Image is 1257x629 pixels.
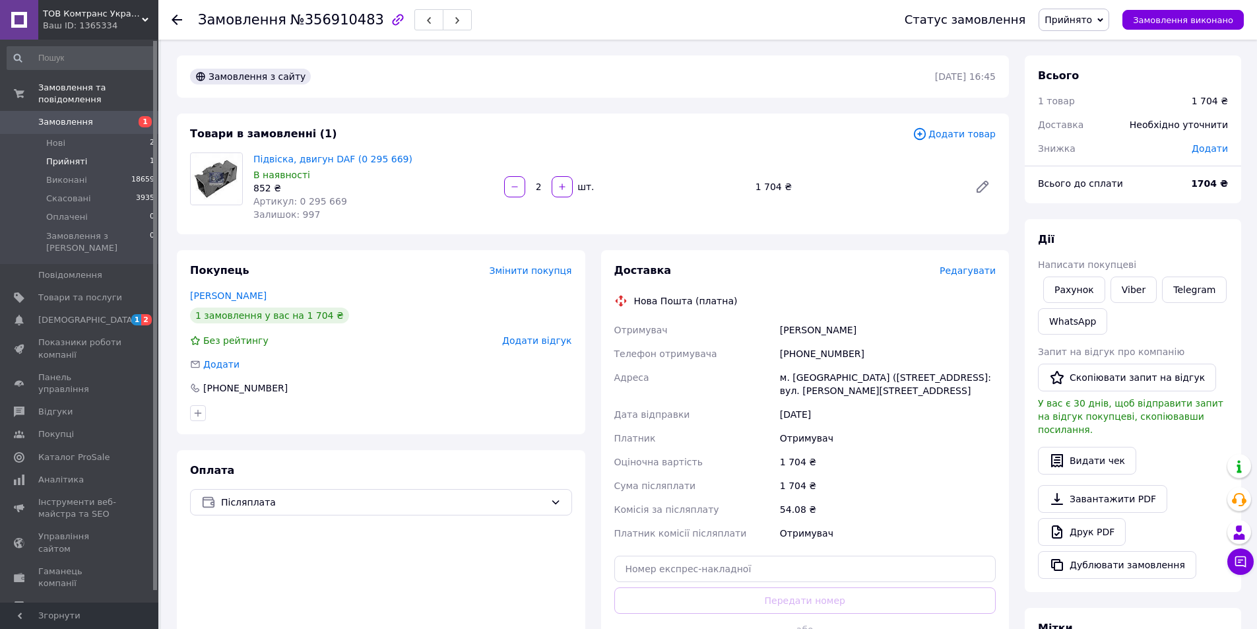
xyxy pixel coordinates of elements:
[614,556,996,582] input: Номер експрес-накладної
[1191,178,1228,189] b: 1704 ₴
[150,211,154,223] span: 0
[1038,447,1136,475] button: Видати чек
[131,314,142,325] span: 1
[38,314,136,326] span: [DEMOGRAPHIC_DATA]
[46,156,87,168] span: Прийняті
[38,269,102,281] span: Повідомлення
[38,474,84,486] span: Аналітика
[1038,364,1216,391] button: Скопіювати запит на відгук
[905,13,1026,26] div: Статус замовлення
[1038,233,1054,246] span: Дії
[46,230,150,254] span: Замовлення з [PERSON_NAME]
[253,170,310,180] span: В наявності
[1162,277,1227,303] a: Telegram
[750,178,964,196] div: 1 704 ₴
[777,403,998,426] div: [DATE]
[1038,518,1126,546] a: Друк PDF
[777,366,998,403] div: м. [GEOGRAPHIC_DATA] ([STREET_ADDRESS]: вул. [PERSON_NAME][STREET_ADDRESS]
[614,433,656,444] span: Платник
[1038,119,1083,130] span: Доставка
[777,318,998,342] div: [PERSON_NAME]
[141,314,152,325] span: 2
[1038,485,1167,513] a: Завантажити PDF
[150,137,154,149] span: 2
[190,69,311,84] div: Замовлення з сайту
[574,180,595,193] div: шт.
[1038,259,1136,270] span: Написати покупцеві
[1038,398,1223,435] span: У вас є 30 днів, щоб відправити запит на відгук покупцеві, скопіювавши посилання.
[253,196,347,207] span: Артикул: 0 295 669
[614,528,747,539] span: Платник комісії післяплати
[614,325,668,335] span: Отримувач
[191,153,242,205] img: Підвіска, двигун DAF (0 295 669)
[38,428,74,440] span: Покупці
[38,82,158,106] span: Замовлення та повідомлення
[198,12,286,28] span: Замовлення
[1133,15,1233,25] span: Замовлення виконано
[150,230,154,254] span: 0
[935,71,996,82] time: [DATE] 16:45
[1227,548,1254,575] button: Чат з покупцем
[203,335,269,346] span: Без рейтингу
[136,193,154,205] span: 3935
[203,359,240,370] span: Додати
[38,292,122,304] span: Товари та послуги
[1038,347,1184,357] span: Запит на відгук про компанію
[202,381,289,395] div: [PHONE_NUMBER]
[969,174,996,200] a: Редагувати
[38,451,110,463] span: Каталог ProSale
[614,480,696,491] span: Сума післяплати
[150,156,154,168] span: 1
[1038,551,1196,579] button: Дублювати замовлення
[1043,277,1105,303] button: Рахунок
[46,211,88,223] span: Оплачені
[913,127,996,141] span: Додати товар
[1038,178,1123,189] span: Всього до сплати
[614,264,672,277] span: Доставка
[502,335,571,346] span: Додати відгук
[490,265,572,276] span: Змінити покупця
[1038,96,1075,106] span: 1 товар
[1038,143,1076,154] span: Знижка
[190,464,234,477] span: Оплата
[38,406,73,418] span: Відгуки
[777,498,998,521] div: 54.08 ₴
[190,127,337,140] span: Товари в замовленні (1)
[1045,15,1092,25] span: Прийнято
[777,474,998,498] div: 1 704 ₴
[777,521,998,545] div: Отримувач
[1111,277,1157,303] a: Viber
[7,46,156,70] input: Пошук
[43,8,142,20] span: ТОВ Комтранс Україна
[777,426,998,450] div: Отримувач
[38,116,93,128] span: Замовлення
[614,348,717,359] span: Телефон отримувача
[190,264,249,277] span: Покупець
[190,290,267,301] a: [PERSON_NAME]
[46,174,87,186] span: Виконані
[38,496,122,520] span: Інструменти веб-майстра та SEO
[131,174,154,186] span: 18659
[46,193,91,205] span: Скасовані
[1192,143,1228,154] span: Додати
[190,308,349,323] div: 1 замовлення у вас на 1 704 ₴
[777,450,998,474] div: 1 704 ₴
[38,600,72,612] span: Маркет
[38,566,122,589] span: Гаманець компанії
[253,209,320,220] span: Залишок: 997
[614,409,690,420] span: Дата відправки
[290,12,384,28] span: №356910483
[43,20,158,32] div: Ваш ID: 1365334
[1192,94,1228,108] div: 1 704 ₴
[253,182,494,195] div: 852 ₴
[38,531,122,554] span: Управління сайтом
[614,372,649,383] span: Адреса
[1122,110,1236,139] div: Необхідно уточнити
[38,372,122,395] span: Панель управління
[172,13,182,26] div: Повернутися назад
[614,504,719,515] span: Комісія за післяплату
[38,337,122,360] span: Показники роботи компанії
[1122,10,1244,30] button: Замовлення виконано
[46,137,65,149] span: Нові
[631,294,741,308] div: Нова Пошта (платна)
